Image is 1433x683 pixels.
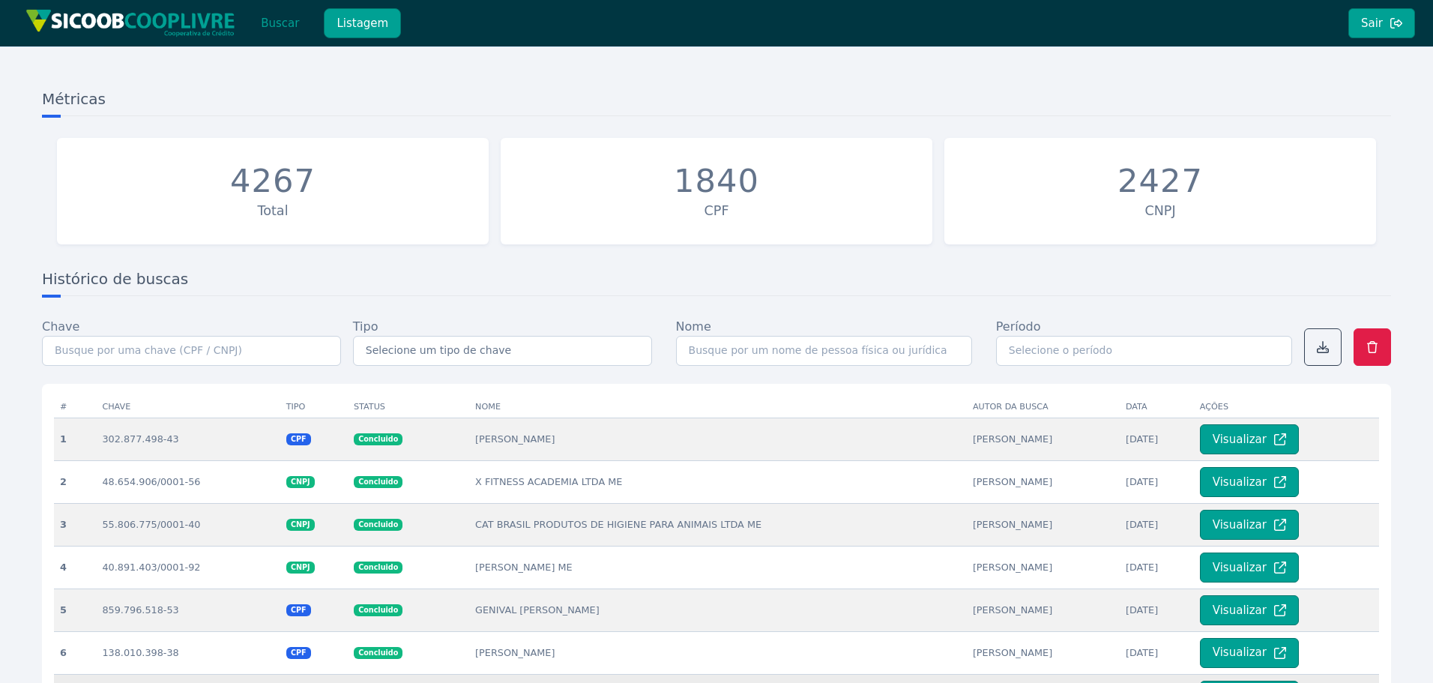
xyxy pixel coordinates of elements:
label: Período [996,318,1041,336]
td: [PERSON_NAME] [469,418,967,460]
button: Listagem [324,8,401,38]
button: Visualizar [1200,553,1299,583]
button: Buscar [248,8,312,38]
td: [DATE] [1120,418,1194,460]
span: Concluido [354,476,402,488]
div: CPF [508,201,925,220]
div: 4267 [230,162,316,201]
td: [PERSON_NAME] ME [469,546,967,589]
label: Tipo [353,318,378,336]
td: GENIVAL [PERSON_NAME] [469,589,967,631]
th: 3 [54,503,96,546]
span: Concluido [354,433,402,445]
button: Visualizar [1200,467,1299,497]
td: [DATE] [1120,503,1194,546]
th: Chave [96,396,280,418]
th: 4 [54,546,96,589]
span: Concluido [354,519,402,531]
th: 1 [54,418,96,460]
button: Visualizar [1200,595,1299,625]
span: CPF [286,433,311,445]
input: Selecione o período [996,336,1292,366]
th: Autor da busca [967,396,1120,418]
td: [PERSON_NAME] [967,503,1120,546]
td: 859.796.518-53 [96,589,280,631]
td: [PERSON_NAME] [469,631,967,674]
input: Busque por uma chave (CPF / CNPJ) [42,336,341,366]
span: CNPJ [286,562,315,574]
th: Data [1120,396,1194,418]
th: 6 [54,631,96,674]
td: CAT BRASIL PRODUTOS DE HIGIENE PARA ANIMAIS LTDA ME [469,503,967,546]
td: [PERSON_NAME] [967,631,1120,674]
td: [PERSON_NAME] [967,460,1120,503]
label: Nome [676,318,711,336]
td: [DATE] [1120,546,1194,589]
button: Visualizar [1200,424,1299,454]
h3: Métricas [42,88,1391,116]
th: Nome [469,396,967,418]
input: Busque por um nome de pessoa física ou jurídica [676,336,972,366]
th: Tipo [280,396,348,418]
span: CNPJ [286,519,315,531]
th: 2 [54,460,96,503]
th: 5 [54,589,96,631]
label: Chave [42,318,79,336]
td: X FITNESS ACADEMIA LTDA ME [469,460,967,503]
td: [DATE] [1120,460,1194,503]
td: [PERSON_NAME] [967,589,1120,631]
div: 1840 [674,162,759,201]
td: [DATE] [1120,631,1194,674]
td: 138.010.398-38 [96,631,280,674]
td: [PERSON_NAME] [967,418,1120,460]
span: CPF [286,604,311,616]
span: Concluido [354,562,402,574]
button: Visualizar [1200,510,1299,540]
td: 302.877.498-43 [96,418,280,460]
img: img/sicoob_cooplivre.png [25,9,235,37]
span: Concluido [354,647,402,659]
div: 2427 [1117,162,1203,201]
th: Ações [1194,396,1379,418]
td: [PERSON_NAME] [967,546,1120,589]
td: 55.806.775/0001-40 [96,503,280,546]
td: 40.891.403/0001-92 [96,546,280,589]
div: CNPJ [952,201,1369,220]
div: Total [64,201,481,220]
td: 48.654.906/0001-56 [96,460,280,503]
td: [DATE] [1120,589,1194,631]
button: Sair [1348,8,1415,38]
h3: Histórico de buscas [42,268,1391,296]
span: CNPJ [286,476,315,488]
button: Visualizar [1200,638,1299,668]
span: CPF [286,647,311,659]
th: # [54,396,96,418]
span: Concluido [354,604,402,616]
th: Status [348,396,469,418]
